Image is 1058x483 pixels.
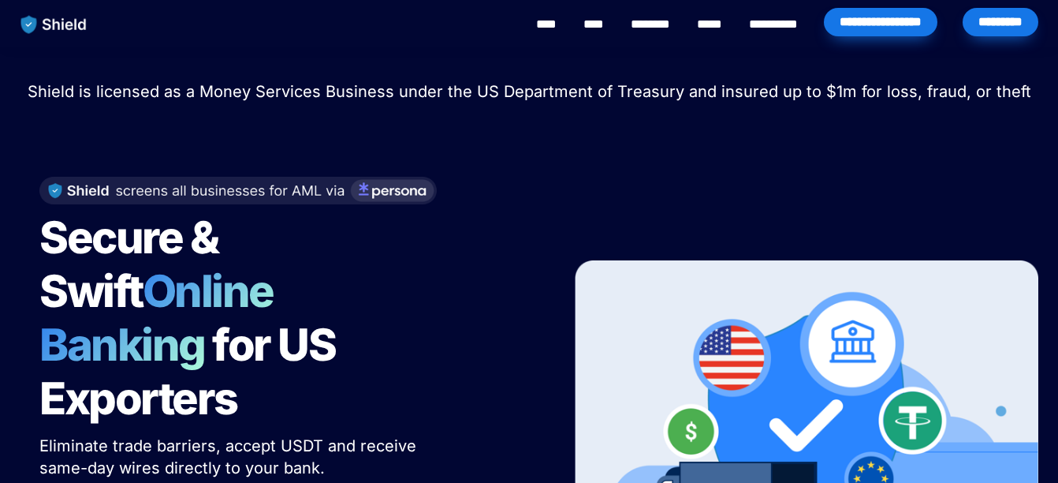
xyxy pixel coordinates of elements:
span: Online Banking [39,264,289,372]
img: website logo [13,8,95,41]
span: Shield is licensed as a Money Services Business under the US Department of Treasury and insured u... [28,82,1031,101]
span: Secure & Swift [39,211,225,318]
span: Eliminate trade barriers, accept USDT and receive same-day wires directly to your bank. [39,436,421,477]
span: for US Exporters [39,318,343,425]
